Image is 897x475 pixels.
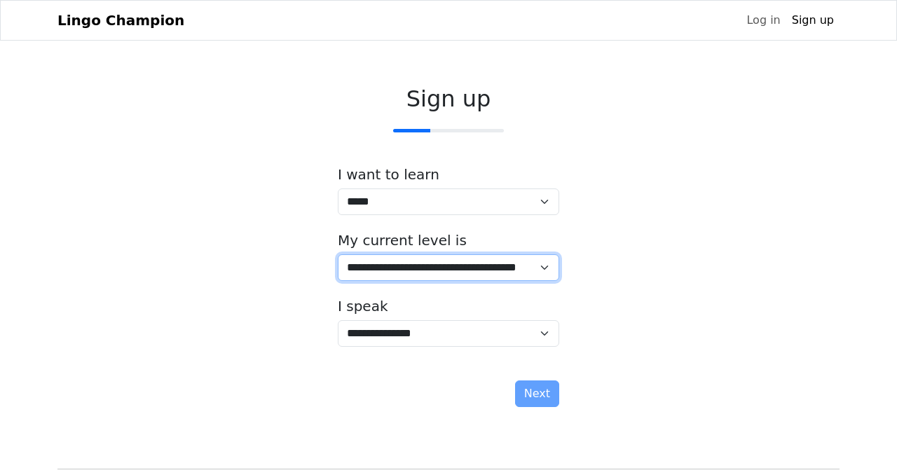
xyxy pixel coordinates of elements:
[786,6,840,34] a: Sign up
[741,6,786,34] a: Log in
[338,166,439,183] label: I want to learn
[338,85,559,112] h2: Sign up
[57,6,184,34] a: Lingo Champion
[338,298,388,315] label: I speak
[338,232,467,249] label: My current level is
